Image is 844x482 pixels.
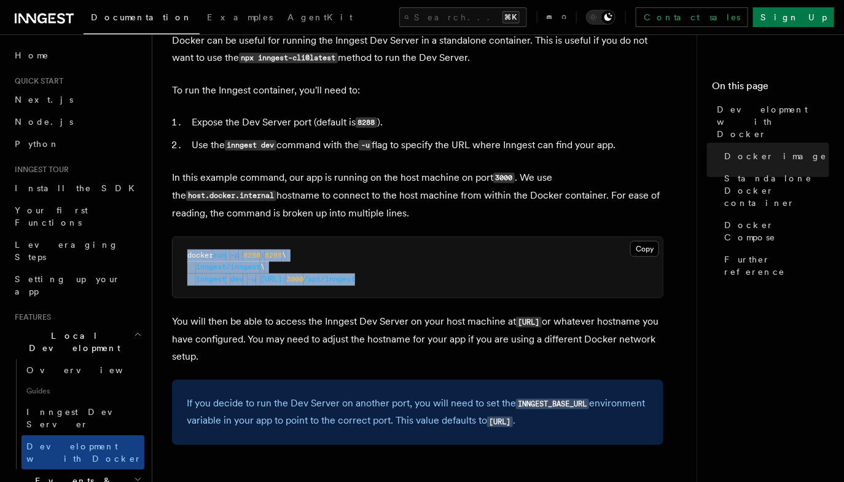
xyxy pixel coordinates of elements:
span: run [213,251,226,259]
a: Further reference [719,248,829,283]
a: Overview [21,359,144,381]
span: Leveraging Steps [15,240,119,262]
button: Local Development [10,325,144,359]
button: Copy [630,241,659,257]
button: Search...⌘K [399,7,527,27]
li: Use the command with the flag to specify the URL where Inngest can find your app. [188,136,663,154]
span: AgentKit [287,12,353,22]
a: Docker Compose [719,214,829,248]
div: Local Development [10,359,144,470]
span: Next.js [15,95,73,105]
span: Examples [207,12,273,22]
a: Leveraging Steps [10,234,144,268]
button: Toggle dark mode [586,10,615,25]
a: Python [10,133,144,155]
span: -p [230,251,239,259]
a: Node.js [10,111,144,133]
span: [URL]: [260,275,286,283]
p: You will then be able to access the Inngest Dev Server on your host machine at or whatever hostna... [172,313,663,365]
span: Inngest Dev Server [26,407,131,429]
a: Docker image [719,145,829,167]
code: INNGEST_BASE_URL [516,399,589,409]
span: inngest/inngest [196,263,260,271]
span: Development with Docker [26,441,142,464]
span: 8288 [265,251,282,259]
a: Development with Docker [21,435,144,470]
span: Node.js [15,117,73,127]
span: Inngest tour [10,165,69,175]
span: Standalone Docker container [724,172,829,209]
a: Install the SDK [10,177,144,199]
span: Quick start [10,76,63,86]
a: Setting up your app [10,268,144,302]
code: -u [359,140,372,151]
span: Docker image [724,150,827,162]
span: Setting up your app [15,274,120,296]
span: Overview [26,365,153,375]
a: Home [10,44,144,66]
a: Inngest Dev Server [21,401,144,435]
a: Sign Up [753,7,834,27]
code: 8288 [356,117,377,128]
span: Python [15,139,60,149]
p: Docker can be useful for running the Inngest Dev Server in a standalone container. This is useful... [172,32,663,67]
span: 8288 [243,251,260,259]
span: docker [187,251,213,259]
code: [URL] [487,417,513,427]
a: AgentKit [280,4,360,33]
span: inngest [196,275,226,283]
span: Further reference [724,253,829,278]
p: In this example command, our app is running on the host machine on port . We use the hostname to ... [172,169,663,222]
span: dev [230,275,243,283]
a: Development with Docker [712,98,829,145]
a: Standalone Docker container [719,167,829,214]
code: npx inngest-cli@latest [239,53,338,63]
h4: On this page [712,79,829,98]
span: Your first Functions [15,205,88,227]
span: 3000 [286,275,303,283]
span: -u [248,275,256,283]
code: 3000 [493,173,515,183]
span: Features [10,312,51,322]
a: Contact sales [636,7,748,27]
a: Documentation [84,4,200,34]
a: Your first Functions [10,199,144,234]
span: /api/inngest [303,275,355,283]
p: If you decide to run the Dev Server on another port, you will need to set the environment variabl... [187,395,649,430]
span: \ [282,251,286,259]
li: Expose the Dev Server port (default is ). [188,114,663,132]
kbd: ⌘K [502,11,520,23]
p: To run the Inngest container, you'll need to: [172,82,663,99]
code: [URL] [516,317,542,328]
code: inngest dev [225,140,276,151]
code: host.docker.internal [186,191,276,201]
a: Examples [200,4,280,33]
span: \ [260,263,265,271]
span: Install the SDK [15,183,142,193]
span: Docker Compose [724,219,829,243]
span: Guides [21,381,144,401]
span: Local Development [10,330,134,354]
a: Next.js [10,89,144,111]
span: Documentation [91,12,192,22]
span: Development with Docker [717,103,829,140]
span: : [260,251,265,259]
span: Home [15,49,49,61]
